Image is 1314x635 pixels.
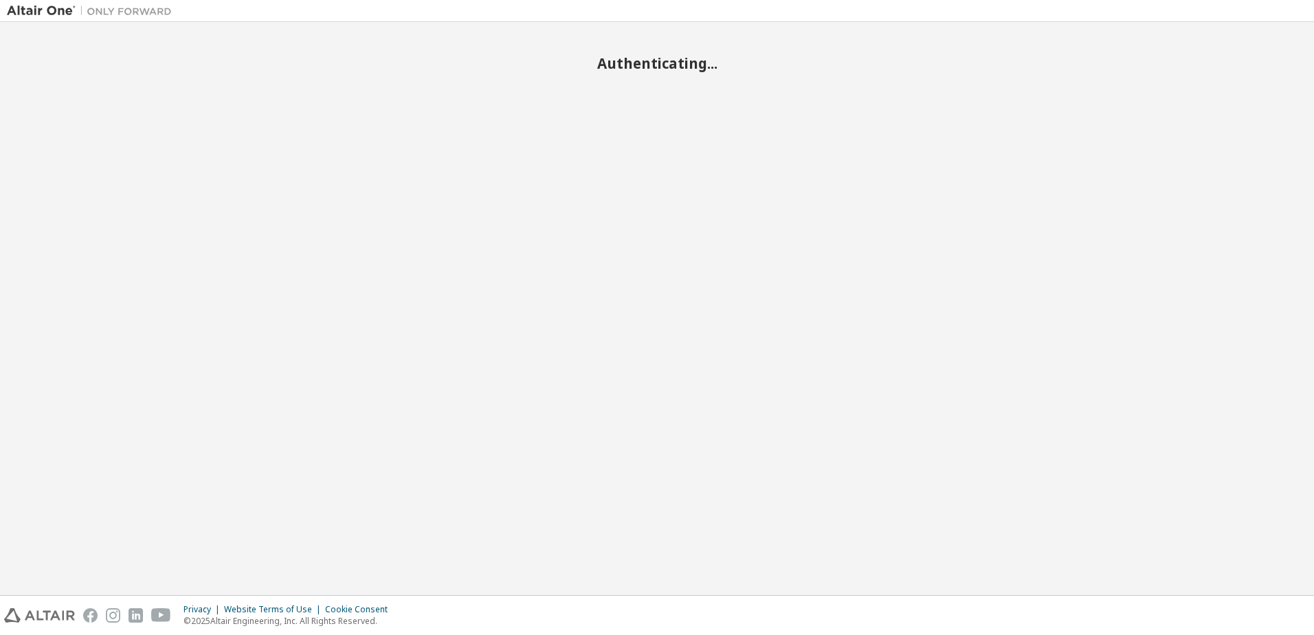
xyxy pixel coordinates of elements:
[129,608,143,623] img: linkedin.svg
[183,615,396,627] p: © 2025 Altair Engineering, Inc. All Rights Reserved.
[106,608,120,623] img: instagram.svg
[325,604,396,615] div: Cookie Consent
[4,608,75,623] img: altair_logo.svg
[151,608,171,623] img: youtube.svg
[224,604,325,615] div: Website Terms of Use
[83,608,98,623] img: facebook.svg
[7,4,179,18] img: Altair One
[7,54,1307,72] h2: Authenticating...
[183,604,224,615] div: Privacy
